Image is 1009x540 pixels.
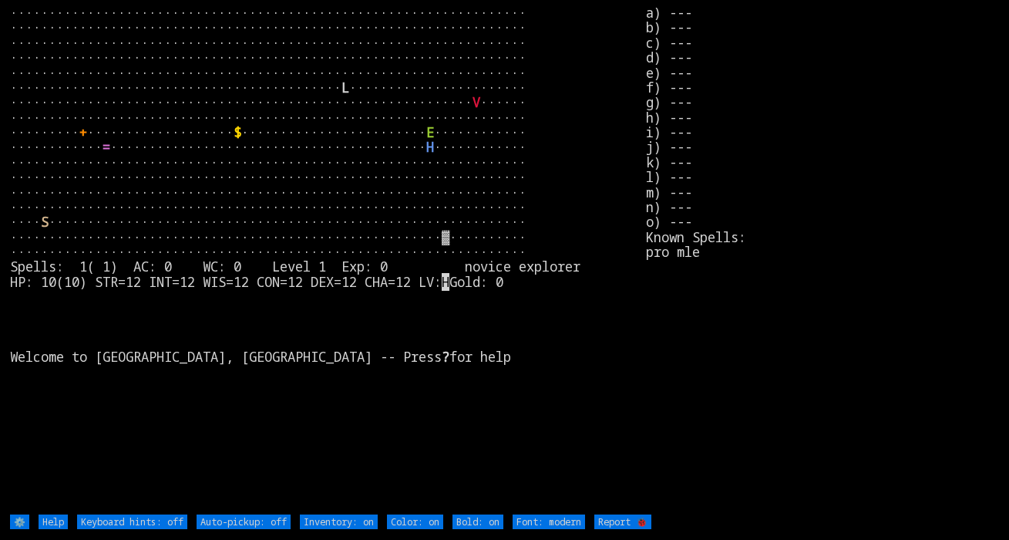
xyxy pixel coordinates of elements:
font: $ [234,123,241,141]
input: Auto-pickup: off [197,515,291,529]
input: Color: on [387,515,443,529]
font: + [79,123,87,141]
font: S [41,213,49,231]
font: V [473,93,480,111]
input: Inventory: on [300,515,378,529]
font: = [103,138,110,156]
font: E [426,123,434,141]
input: Help [39,515,68,529]
stats: a) --- b) --- c) --- d) --- e) --- f) --- g) --- h) --- i) --- j) --- k) --- l) --- m) --- n) ---... [646,5,999,513]
input: Report 🐞 [594,515,651,529]
input: Keyboard hints: off [77,515,187,529]
font: H [426,138,434,156]
larn: ··································································· ·····························... [10,5,646,513]
input: Bold: on [452,515,503,529]
input: ⚙️ [10,515,29,529]
mark: H [442,273,449,291]
font: L [341,79,349,96]
input: Font: modern [513,515,585,529]
b: ? [442,348,449,366]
